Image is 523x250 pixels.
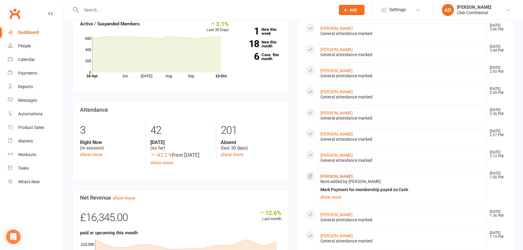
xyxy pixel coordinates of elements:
div: Club Continental [457,10,491,15]
a: show more [150,160,173,165]
time: [DATE] 2:55 PM [487,66,507,74]
div: General attendance marked [320,73,484,79]
a: [PERSON_NAME] [320,132,353,136]
time: [DATE] 1:15 PM [487,231,507,239]
a: Payments [8,66,64,80]
div: Note added by [PERSON_NAME] [320,179,484,184]
div: Reports [18,84,33,89]
div: £16,345.00 [80,209,281,229]
div: Last month [259,209,281,222]
a: Dashboard [8,26,64,39]
a: [PERSON_NAME] [320,212,353,217]
a: show more [320,193,484,201]
a: 18New this month [238,40,281,48]
strong: 1 [238,27,259,36]
div: General attendance marked [320,95,484,100]
div: 3 [80,121,141,139]
div: 3.1% [207,20,229,27]
a: [PERSON_NAME] [320,26,353,31]
strong: 18 [238,39,259,48]
a: [PERSON_NAME] [320,111,353,115]
div: [PERSON_NAME] [457,5,491,10]
div: from [DATE] [150,151,211,159]
a: Automations [8,107,64,121]
div: Tasks [18,166,29,171]
div: Automations [18,111,43,116]
h3: Attendance [80,107,281,113]
div: Dashboard [18,30,39,35]
a: [PERSON_NAME] [320,89,353,94]
div: What's New [18,179,40,184]
div: 42 [150,121,211,139]
div: 12.6% [259,209,281,216]
div: General attendance marked [320,137,484,142]
a: 1New this week [238,27,281,35]
div: Messages [18,98,37,103]
a: show more [80,152,103,157]
strong: [DATE] [150,139,211,145]
a: Tasks [8,162,64,175]
a: Messages [8,94,64,107]
a: Calendar [8,53,64,66]
div: (so far) [150,139,211,151]
a: [PERSON_NAME] [320,233,353,238]
a: show more [221,152,243,157]
a: [PERSON_NAME] [320,47,353,52]
h3: Net Revenue [80,195,281,201]
div: Open Intercom Messenger [6,229,21,244]
div: 201 [221,121,281,139]
strong: Right Now [80,139,141,145]
a: Clubworx [7,6,22,21]
time: [DATE] 2:12 PM [487,150,507,158]
time: [DATE] 3:04 PM [487,45,507,53]
a: Waivers [8,134,64,148]
a: [PERSON_NAME] [320,174,353,179]
div: Payments [18,71,37,75]
div: Product Sales [18,125,44,130]
div: (last 30 days) [221,139,281,151]
div: (in session) [80,139,141,151]
a: 6Canx. this month [238,53,281,61]
a: What's New [8,175,64,189]
div: General attendance marked [320,31,484,36]
a: Reports [8,80,64,94]
input: Search... [79,6,331,14]
div: General attendance marked [320,217,484,223]
strong: paid or upcoming this month [80,230,138,236]
span: -43.2 % [150,152,172,158]
time: [DATE] 2:27 PM [487,129,507,137]
strong: 6 [238,52,259,61]
div: General attendance marked [320,116,484,121]
div: Workouts [18,152,36,157]
time: [DATE] 1:50 PM [487,171,507,179]
button: Add [339,5,364,15]
a: People [8,39,64,53]
div: General attendance marked [320,239,484,244]
time: [DATE] 2:36 PM [487,108,507,116]
time: [DATE] 2:45 PM [487,87,507,95]
div: Waivers [18,139,33,143]
time: [DATE] 1:36 PM [487,210,507,218]
a: Workouts [8,148,64,162]
span: Settings [389,3,406,17]
div: Last 30 Days [207,20,229,33]
div: Calendar [18,57,35,62]
a: show more [113,195,135,201]
a: [PERSON_NAME] [320,68,353,73]
strong: Active / Suspended Members [80,21,140,27]
div: General attendance marked [320,158,484,163]
span: Add [349,8,357,12]
div: People [18,43,31,48]
div: AD [442,4,454,16]
div: General attendance marked [320,52,484,57]
time: [DATE] 3:06 PM [487,24,507,31]
div: Mark Payment for membership payed as Cash [320,187,484,192]
a: Product Sales [8,121,64,134]
a: [PERSON_NAME] [320,153,353,158]
strong: Absent [221,139,281,145]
